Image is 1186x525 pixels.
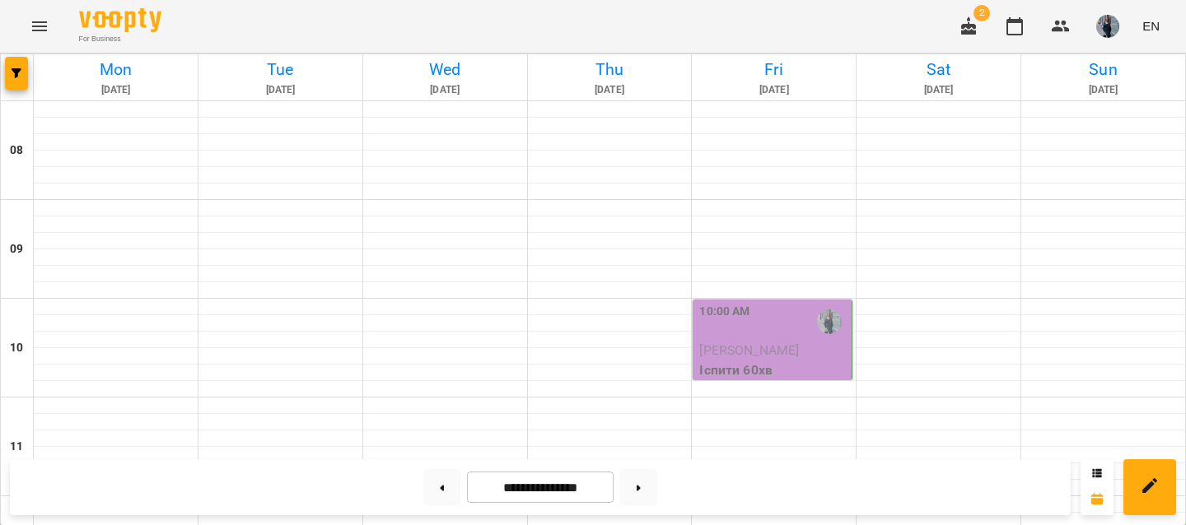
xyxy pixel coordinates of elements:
h6: 10 [10,339,23,357]
button: EN [1136,11,1166,41]
h6: 11 [10,438,23,456]
h6: [DATE] [366,82,525,98]
h6: [DATE] [530,82,689,98]
p: Іспити 60хв [699,360,848,380]
h6: Mon [36,57,195,82]
h6: Tue [201,57,360,82]
h6: Sat [859,57,1018,82]
h6: Wed [366,57,525,82]
h6: [DATE] [36,82,195,98]
h6: [DATE] [1024,82,1183,98]
span: 2 [974,5,990,21]
span: For Business [79,34,161,44]
img: Вікторія Ксеншкевич [817,309,842,334]
h6: [DATE] [201,82,360,98]
span: EN [1142,17,1160,35]
h6: Fri [694,57,853,82]
h6: [DATE] [694,82,853,98]
img: bfffc1ebdc99cb2c845fa0ad6ea9d4d3.jpeg [1096,15,1119,38]
button: Menu [20,7,59,46]
h6: Thu [530,57,689,82]
h6: 08 [10,142,23,160]
label: 10:00 AM [699,303,749,321]
h6: 09 [10,240,23,258]
h6: Sun [1024,57,1183,82]
img: Voopty Logo [79,8,161,32]
span: [PERSON_NAME] [699,342,799,358]
h6: [DATE] [859,82,1018,98]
